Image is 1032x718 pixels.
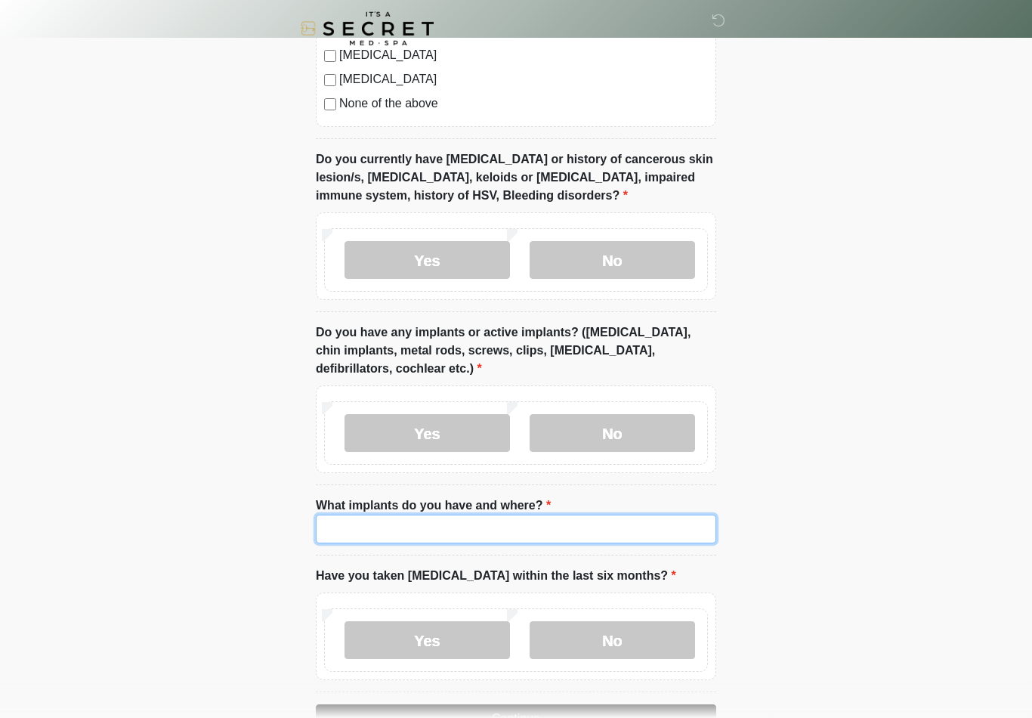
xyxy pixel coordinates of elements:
[530,621,695,659] label: No
[530,241,695,279] label: No
[316,567,676,585] label: Have you taken [MEDICAL_DATA] within the last six months?
[345,241,510,279] label: Yes
[301,11,434,45] img: It's A Secret Med Spa Logo
[530,414,695,452] label: No
[339,94,708,113] label: None of the above
[345,414,510,452] label: Yes
[324,98,336,110] input: None of the above
[345,621,510,659] label: Yes
[316,323,716,378] label: Do you have any implants or active implants? ([MEDICAL_DATA], chin implants, metal rods, screws, ...
[316,150,716,205] label: Do you currently have [MEDICAL_DATA] or history of cancerous skin lesion/s, [MEDICAL_DATA], keloi...
[316,497,551,515] label: What implants do you have and where?
[324,74,336,86] input: [MEDICAL_DATA]
[339,70,708,88] label: [MEDICAL_DATA]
